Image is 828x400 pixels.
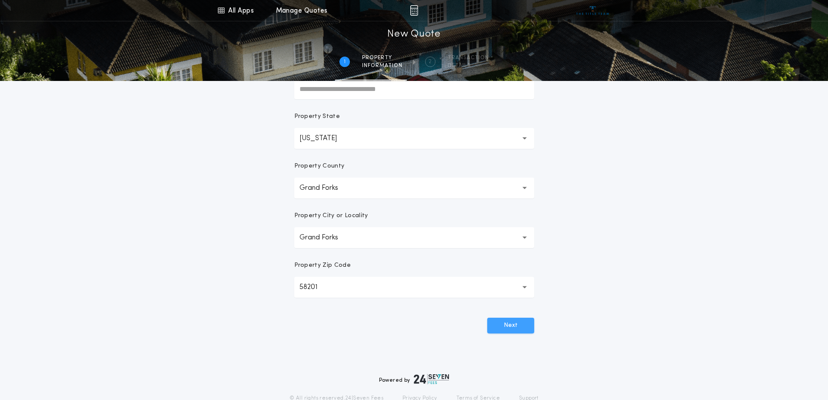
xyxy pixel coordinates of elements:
span: information [362,62,402,69]
p: Property County [294,162,345,171]
button: Grand Forks [294,178,534,198]
button: Next [487,318,534,333]
span: Property [362,54,402,61]
p: [US_STATE] [299,133,351,144]
h1: New Quote [387,27,440,41]
button: [US_STATE] [294,128,534,149]
span: Transaction [448,54,489,61]
img: vs-icon [576,6,609,15]
p: Grand Forks [299,232,352,243]
img: img [410,5,418,16]
button: Grand Forks [294,227,534,248]
p: Property City or Locality [294,212,368,220]
h2: 1 [344,58,346,65]
p: Grand Forks [299,183,352,193]
span: details [448,62,489,69]
p: Property Zip Code [294,261,351,270]
h2: 2 [429,58,432,65]
button: 58201 [294,277,534,298]
p: Property State [294,112,340,121]
img: logo [414,374,449,384]
p: 58201 [299,282,332,292]
div: Powered by [379,374,449,384]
